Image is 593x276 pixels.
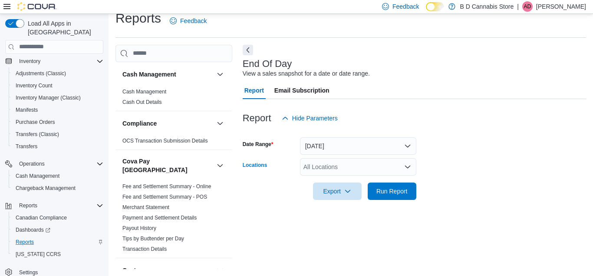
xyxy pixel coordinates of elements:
h3: Report [243,113,271,123]
a: Transfers (Classic) [12,129,63,140]
a: Fee and Settlement Summary - Online [122,183,211,190]
p: | [517,1,519,12]
span: Cash Out Details [122,99,162,106]
a: Fee and Settlement Summary - POS [122,194,207,200]
span: Feedback [180,17,207,25]
button: Reports [16,200,41,211]
span: Dashboards [16,226,50,233]
button: Chargeback Management [9,182,107,194]
span: Fee and Settlement Summary - POS [122,193,207,200]
button: Inventory [16,56,44,67]
a: Transaction Details [122,246,167,252]
span: Cash Management [12,171,103,181]
span: Inventory [19,58,40,65]
button: Transfers [9,140,107,153]
a: Canadian Compliance [12,213,70,223]
div: View a sales snapshot for a date or date range. [243,69,370,78]
button: Inventory [2,55,107,67]
button: Hide Parameters [278,110,341,127]
span: Operations [19,160,45,167]
a: Merchant Statement [122,204,169,210]
a: Dashboards [12,225,54,235]
span: Report [244,82,264,99]
span: Cash Management [16,173,59,180]
button: Cash Management [215,69,225,80]
button: Adjustments (Classic) [9,67,107,80]
button: Canadian Compliance [9,212,107,224]
a: Payout History [122,225,156,231]
span: Reports [12,237,103,247]
span: OCS Transaction Submission Details [122,137,208,144]
span: Chargeback Management [12,183,103,193]
button: Inventory Count [9,80,107,92]
span: Reports [19,202,37,209]
button: Compliance [215,118,225,129]
span: Transfers [12,141,103,152]
input: Dark Mode [426,2,444,11]
div: Aman Dhillon [522,1,533,12]
a: Adjustments (Classic) [12,68,69,79]
button: Inventory Manager (Classic) [9,92,107,104]
span: Inventory Count [16,82,53,89]
span: Canadian Compliance [16,214,67,221]
span: Reports [16,239,34,246]
span: Inventory [16,56,103,67]
button: Transfers (Classic) [9,128,107,140]
a: Feedback [166,12,210,30]
span: Fee and Settlement Summary - Online [122,183,211,190]
span: Merchant Statement [122,204,169,211]
h3: End Of Day [243,59,292,69]
span: Reports [16,200,103,211]
a: Reports [12,237,37,247]
button: Compliance [122,119,213,128]
button: Cash Management [122,70,213,79]
span: Chargeback Management [16,185,76,192]
h3: Cash Management [122,70,176,79]
p: [PERSON_NAME] [536,1,586,12]
span: Manifests [12,105,103,115]
a: Cash Management [12,171,63,181]
div: Compliance [115,136,232,150]
span: Run Report [376,187,408,196]
span: Transfers (Classic) [12,129,103,140]
a: Chargeback Management [12,183,79,193]
span: Payment and Settlement Details [122,214,197,221]
span: Transaction Details [122,246,167,253]
h1: Reports [115,10,161,27]
button: [DATE] [300,137,416,155]
p: B D Cannabis Store [460,1,514,12]
a: Manifests [12,105,41,115]
button: Export [313,183,362,200]
a: Purchase Orders [12,117,59,127]
button: Run Report [368,183,416,200]
button: Reports [9,236,107,248]
a: Cash Out Details [122,99,162,105]
button: Open list of options [404,163,411,170]
button: Operations [16,159,48,169]
span: AD [524,1,531,12]
span: Canadian Compliance [12,213,103,223]
a: Dashboards [9,224,107,236]
button: Reports [2,200,107,212]
span: Purchase Orders [12,117,103,127]
span: Settings [19,269,38,276]
span: Washington CCRS [12,249,103,259]
button: Operations [2,158,107,170]
span: Email Subscription [274,82,329,99]
span: Inventory Manager (Classic) [12,93,103,103]
button: Cova Pay [GEOGRAPHIC_DATA] [215,160,225,171]
span: Feedback [392,2,419,11]
span: Export [318,183,356,200]
span: Transfers (Classic) [16,131,59,138]
span: Inventory Count [12,80,103,91]
span: Inventory Manager (Classic) [16,94,81,101]
button: Cova Pay [GEOGRAPHIC_DATA] [122,157,213,174]
a: Inventory Manager (Classic) [12,93,84,103]
a: Transfers [12,141,41,152]
a: Tips by Budtender per Day [122,236,184,242]
span: Load All Apps in [GEOGRAPHIC_DATA] [24,19,103,37]
a: Inventory Count [12,80,56,91]
label: Date Range [243,141,273,148]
